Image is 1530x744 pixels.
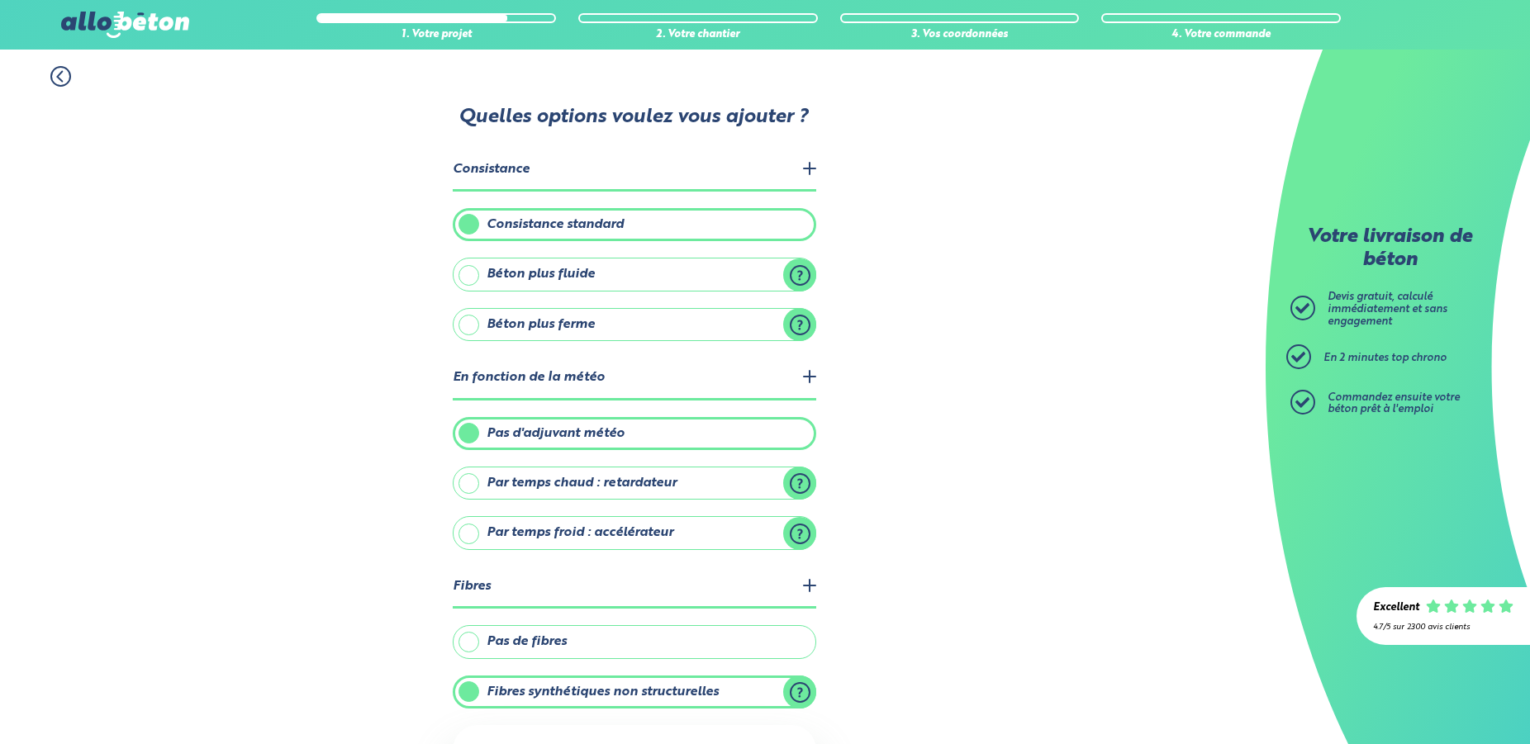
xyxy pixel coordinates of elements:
[1383,680,1512,726] iframe: Help widget launcher
[840,29,1080,41] div: 3. Vos coordonnées
[451,107,815,130] p: Quelles options voulez vous ajouter ?
[453,566,816,609] legend: Fibres
[316,29,556,41] div: 1. Votre projet
[578,29,818,41] div: 2. Votre chantier
[453,208,816,241] label: Consistance standard
[453,625,816,658] label: Pas de fibres
[453,417,816,450] label: Pas d'adjuvant météo
[453,258,816,291] label: Béton plus fluide
[1101,29,1341,41] div: 4. Votre commande
[453,516,816,549] label: Par temps froid : accélérateur
[453,308,816,341] label: Béton plus ferme
[453,467,816,500] label: Par temps chaud : retardateur
[453,675,816,708] label: Fibres synthétiques non structurelles
[453,149,816,192] legend: Consistance
[453,358,816,400] legend: En fonction de la météo
[61,12,188,38] img: allobéton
